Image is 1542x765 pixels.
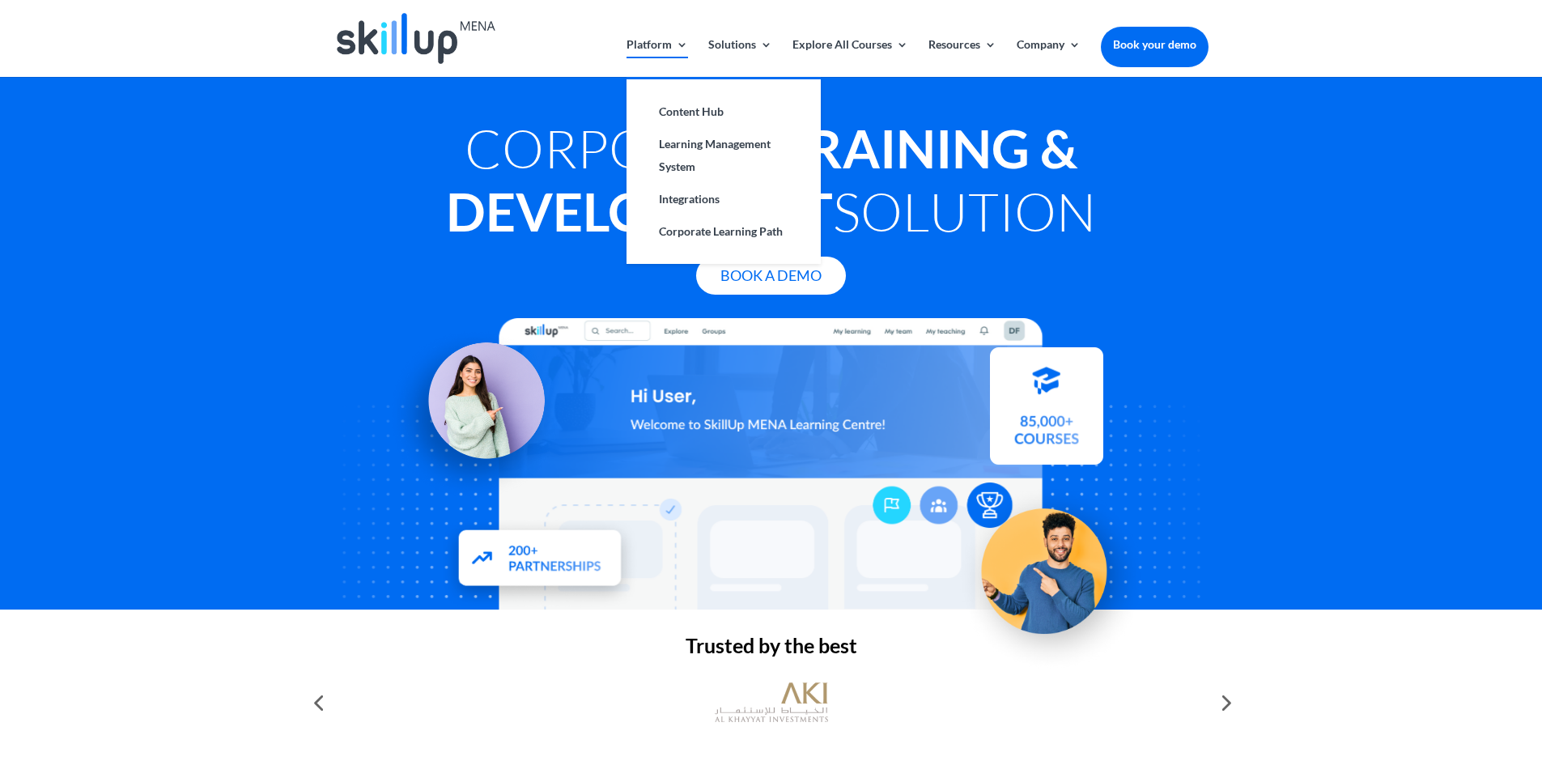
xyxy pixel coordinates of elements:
a: Corporate Learning Path [643,215,805,248]
h1: Corporate Solution [334,117,1209,251]
img: Learning Management Solution - SkillUp [386,323,561,498]
a: Explore All Courses [792,39,908,77]
img: Skillup Mena [337,13,495,64]
a: Book your demo [1101,27,1209,62]
iframe: Chat Widget [1461,687,1542,765]
a: Resources [928,39,996,77]
img: Partners - SkillUp Mena [439,515,639,609]
img: Courses library - SkillUp MENA [990,355,1103,472]
a: Learning Management System [643,128,805,183]
h2: Trusted by the best [334,635,1209,664]
a: Book A Demo [696,257,846,295]
a: Content Hub [643,96,805,128]
img: al khayyat investments logo [715,674,828,731]
a: Integrations [643,183,805,215]
a: Solutions [708,39,772,77]
img: Upskill your workforce - SkillUp [954,474,1147,666]
strong: Training & Development [446,117,1077,243]
a: Platform [627,39,688,77]
a: Company [1017,39,1081,77]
